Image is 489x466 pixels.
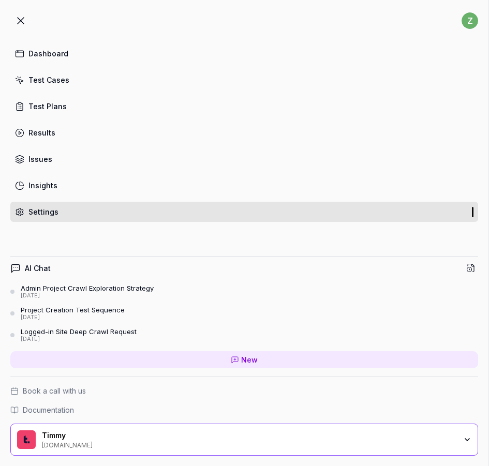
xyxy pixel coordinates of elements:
[25,263,51,274] h4: AI Chat
[462,10,478,31] button: z
[28,180,57,191] div: Insights
[10,96,478,116] a: Test Plans
[21,306,125,314] div: Project Creation Test Sequence
[10,385,478,396] a: Book a call with us
[28,101,67,112] div: Test Plans
[28,48,68,59] div: Dashboard
[10,404,478,415] a: Documentation
[10,43,478,64] a: Dashboard
[21,314,125,321] div: [DATE]
[10,306,478,321] a: Project Creation Test Sequence[DATE]
[10,70,478,90] a: Test Cases
[21,336,137,343] div: [DATE]
[21,292,154,299] div: [DATE]
[28,127,55,138] div: Results
[21,284,154,292] div: Admin Project Crawl Exploration Strategy
[28,74,69,85] div: Test Cases
[28,206,58,217] div: Settings
[42,440,421,448] div: [DOMAIN_NAME]
[21,327,137,336] div: Logged-in Site Deep Crawl Request
[10,327,478,343] a: Logged-in Site Deep Crawl Request[DATE]
[42,431,421,440] div: Timmy
[28,154,52,164] div: Issues
[23,404,74,415] span: Documentation
[10,351,478,368] a: New
[10,175,478,196] a: Insights
[10,424,478,456] button: Timmy LogoTimmy[DOMAIN_NAME]
[23,385,86,396] span: Book a call with us
[10,284,478,299] a: Admin Project Crawl Exploration Strategy[DATE]
[10,149,478,169] a: Issues
[10,202,478,222] a: Settings
[462,12,478,29] span: z
[241,354,258,365] span: New
[10,123,478,143] a: Results
[17,430,36,449] img: Timmy Logo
